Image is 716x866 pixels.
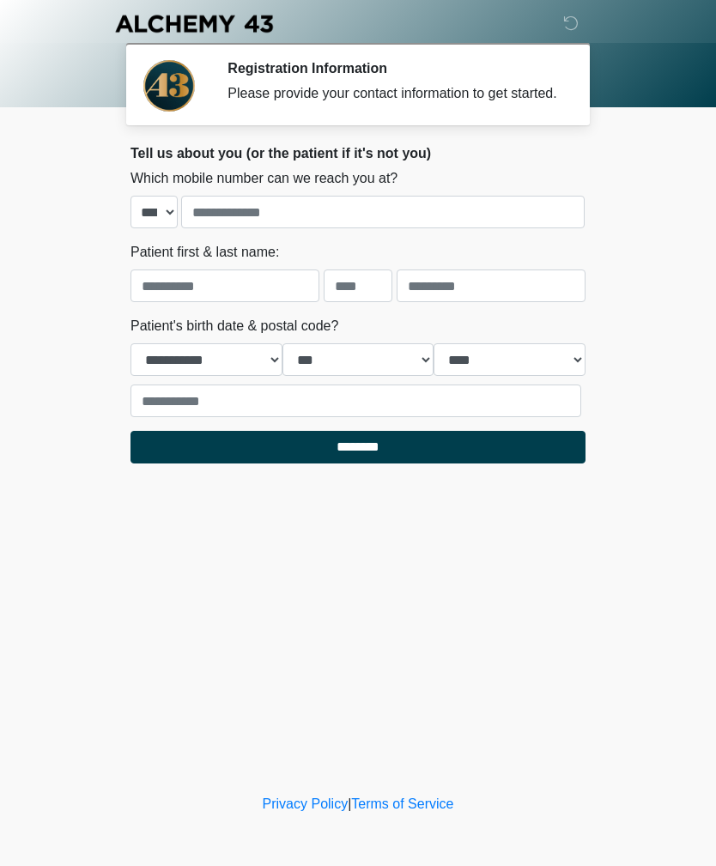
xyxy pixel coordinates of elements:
img: Alchemy 43 Logo [113,13,275,34]
img: Agent Avatar [143,60,195,112]
label: Which mobile number can we reach you at? [130,168,397,189]
a: Terms of Service [351,796,453,811]
label: Patient's birth date & postal code? [130,316,338,336]
h2: Tell us about you (or the patient if it's not you) [130,145,586,161]
div: Please provide your contact information to get started. [228,83,560,104]
a: Privacy Policy [263,796,349,811]
a: | [348,796,351,811]
h2: Registration Information [228,60,560,76]
label: Patient first & last name: [130,242,279,263]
